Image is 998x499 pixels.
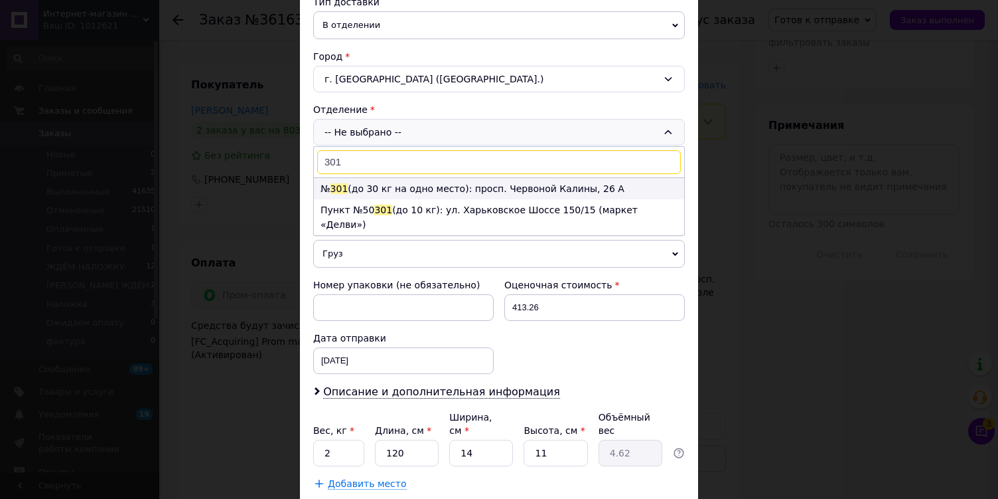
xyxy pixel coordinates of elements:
span: В отделении [313,11,685,39]
div: Оценочная стоимость [504,278,685,292]
label: Длина, см [375,425,431,436]
label: Вес, кг [313,425,354,436]
span: Груз [313,240,685,268]
span: Описание и дополнительная информация [323,385,560,399]
label: Ширина, см [449,412,492,436]
input: Найти [317,150,681,174]
span: Добавить место [328,478,407,490]
li: Пункт №50 (до 10 кг): ул. Харьковское Шоссе 150/15 (маркет «Делви») [314,199,684,235]
div: Отделение [313,103,685,116]
div: -- Не выбрано -- [313,119,685,146]
div: Номер упаковки (не обязательно) [313,278,494,292]
div: Дата отправки [313,332,494,345]
span: 301 [374,205,392,215]
label: Высота, см [524,425,585,436]
span: 301 [330,183,348,194]
div: г. [GEOGRAPHIC_DATA] ([GEOGRAPHIC_DATA].) [313,66,685,92]
div: Город [313,50,685,63]
div: Объёмный вес [599,411,662,437]
li: № (до 30 кг на одно место): просп. Червоной Калины, 26 А [314,178,684,199]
